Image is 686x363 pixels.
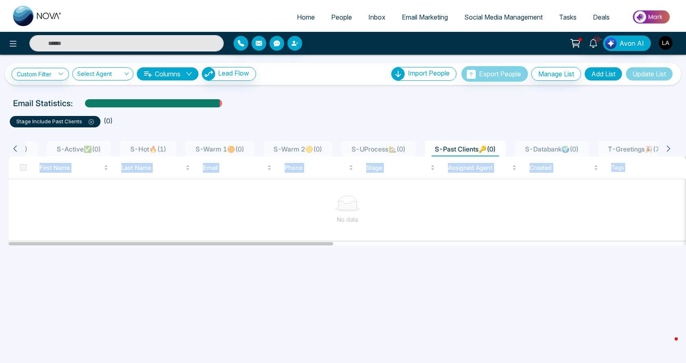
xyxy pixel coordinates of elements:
[464,13,543,21] span: Social Media Management
[13,6,62,26] img: Nova CRM Logo
[285,163,347,173] span: Phone
[461,66,528,82] button: Export People
[456,9,551,25] a: Social Media Management
[323,9,360,25] a: People
[559,13,577,21] span: Tasks
[121,163,184,173] span: Last Name
[11,68,69,80] a: Custom Filter
[659,36,673,50] img: User Avatar
[626,67,673,81] button: Update List
[196,156,278,179] th: Email
[16,118,94,126] p: stage include Past Clients
[603,36,651,51] button: Avon AI
[297,13,315,21] span: Home
[15,215,680,224] div: No data
[394,9,456,25] a: Email Marketing
[479,70,521,78] span: Export People
[137,67,198,80] button: Columnsdown
[348,145,409,153] span: S-UProcess🏡 ( 0 )
[13,97,73,109] p: Email Statistics:
[218,69,249,77] span: Lead Flow
[33,156,115,179] th: First Name
[104,116,113,126] li: ( 0 )
[368,13,385,21] span: Inbox
[331,13,352,21] span: People
[593,36,601,43] span: 10+
[402,13,448,21] span: Email Marketing
[40,163,102,173] span: First Name
[658,335,678,355] iframe: Intercom live chat
[270,145,325,153] span: S-Warm 2🟡 ( 0 )
[551,9,585,25] a: Tasks
[186,71,192,77] span: down
[619,38,644,48] span: Avon AI
[584,36,603,50] a: 10+
[202,67,256,81] button: Lead Flow
[360,156,441,179] th: Stage
[278,156,360,179] th: Phone
[530,163,592,173] span: Created
[202,67,215,80] img: Lead Flow
[605,38,617,49] img: Lead Flow
[198,67,256,81] a: Lead FlowLead Flow
[593,13,610,21] span: Deals
[522,145,582,153] span: S-Databank🌍 ( 0 )
[448,163,510,173] span: Assigned Agent
[360,9,394,25] a: Inbox
[289,9,323,25] a: Home
[53,145,104,153] span: S-Active✅ ( 0 )
[523,156,605,179] th: Created
[584,67,622,81] button: Add List
[531,67,581,81] button: Manage List
[192,145,247,153] span: S-Warm 1🟠 ( 0 )
[605,145,673,153] span: T-Greetings🎉 ( 787 )
[622,8,681,26] img: Market-place.gif
[115,156,196,179] th: Last Name
[203,163,265,173] span: Email
[441,156,523,179] th: Assigned Agent
[127,145,169,153] span: S-Hot🔥 ( 1 )
[366,163,429,173] span: Stage
[408,69,450,77] span: Import People
[432,145,499,153] span: S-Past Clients🔑 ( 0 )
[585,9,618,25] a: Deals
